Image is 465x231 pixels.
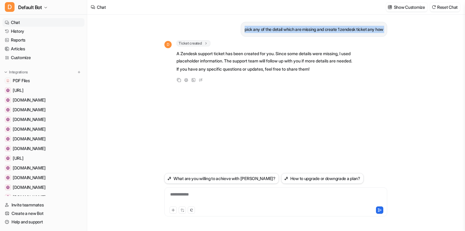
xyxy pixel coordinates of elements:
[5,2,15,12] span: D
[2,164,84,172] a: www.atlassian.com[DOMAIN_NAME]
[77,70,81,74] img: menu_add.svg
[13,184,45,190] span: [DOMAIN_NAME]
[18,3,42,12] span: Default Bot
[6,98,10,102] img: github.com
[9,70,28,75] p: Integrations
[2,183,84,192] a: mail.google.com[DOMAIN_NAME]
[2,69,30,75] button: Integrations
[2,45,84,53] a: Articles
[13,87,24,93] span: [URL]
[13,165,45,171] span: [DOMAIN_NAME]
[6,118,10,121] img: chatgpt.com
[2,53,84,62] a: Customize
[2,27,84,35] a: History
[2,201,84,209] a: Invite teammates
[2,115,84,124] a: chatgpt.com[DOMAIN_NAME]
[2,193,84,201] a: codesandbox.io[DOMAIN_NAME]
[176,40,210,46] span: Ticket created
[2,86,84,95] a: www.eesel.ai[URL]
[13,97,45,103] span: [DOMAIN_NAME]
[430,3,460,12] button: Reset Chat
[2,125,84,133] a: meet.google.com[DOMAIN_NAME]
[13,136,45,142] span: [DOMAIN_NAME]
[388,5,392,9] img: customize
[6,147,10,150] img: amplitude.com
[6,79,10,82] img: PDF Files
[6,127,10,131] img: meet.google.com
[13,107,45,113] span: [DOMAIN_NAME]
[281,173,364,184] button: How to upgrade or downgrade a plan?
[394,4,425,10] p: Show Customize
[97,4,106,10] div: Chat
[2,144,84,153] a: amplitude.com[DOMAIN_NAME]
[2,96,84,104] a: github.com[DOMAIN_NAME]
[176,50,354,65] p: A Zendesk support ticket has been created for you. Since some details were missing, I used placeh...
[6,176,10,179] img: www.example.com
[2,105,84,114] a: www.figma.com[DOMAIN_NAME]
[2,173,84,182] a: www.example.com[DOMAIN_NAME]
[2,209,84,218] a: Create a new Bot
[6,166,10,170] img: www.atlassian.com
[2,135,84,143] a: gorgiasio.webflow.io[DOMAIN_NAME]
[164,41,172,48] span: D
[13,146,45,152] span: [DOMAIN_NAME]
[13,155,24,161] span: [URL]
[13,78,30,84] span: PDF Files
[432,5,436,9] img: reset
[13,175,45,181] span: [DOMAIN_NAME]
[386,3,427,12] button: Show Customize
[164,173,279,184] button: What are you willing to achieve with [PERSON_NAME]?
[2,36,84,44] a: Reports
[13,194,45,200] span: [DOMAIN_NAME]
[6,186,10,189] img: mail.google.com
[6,137,10,141] img: gorgiasio.webflow.io
[6,89,10,92] img: www.eesel.ai
[6,108,10,112] img: www.figma.com
[13,126,45,132] span: [DOMAIN_NAME]
[6,195,10,199] img: codesandbox.io
[245,26,383,33] p: pick any of the detail which are missing and create 1 zendesk ticket any how
[2,76,84,85] a: PDF FilesPDF Files
[2,18,84,27] a: Chat
[4,70,8,74] img: expand menu
[6,156,10,160] img: dashboard.eesel.ai
[176,65,354,73] p: If you have any specific questions or updates, feel free to share them!
[13,116,45,122] span: [DOMAIN_NAME]
[2,154,84,162] a: dashboard.eesel.ai[URL]
[2,218,84,226] a: Help and support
